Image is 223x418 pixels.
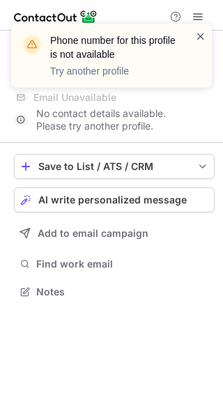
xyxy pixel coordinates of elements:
img: ContactOut v5.3.10 [14,8,98,25]
button: AI write personalized message [14,187,215,212]
button: Add to email campaign [14,221,215,246]
header: Phone number for this profile is not available [50,33,178,61]
div: No contact details available. Please try another profile. [14,109,215,131]
p: Try another profile [50,64,178,78]
span: AI write personalized message [38,194,187,206]
span: Notes [36,286,209,298]
span: Find work email [36,258,209,270]
button: save-profile-one-click [14,154,215,179]
img: warning [21,33,43,56]
div: Save to List / ATS / CRM [38,161,190,172]
span: Add to email campaign [38,228,148,239]
button: Notes [14,282,215,302]
button: Find work email [14,254,215,274]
